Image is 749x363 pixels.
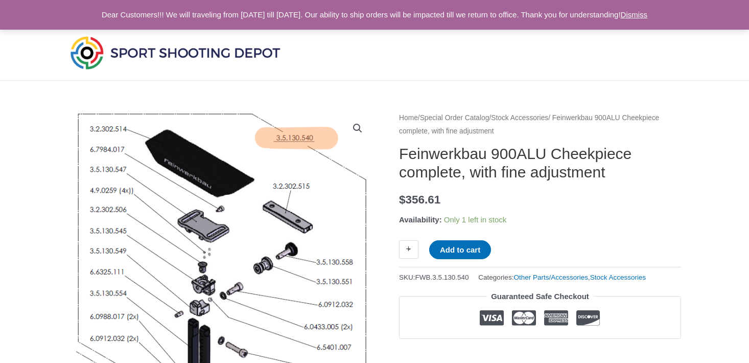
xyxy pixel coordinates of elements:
[420,114,489,122] a: Special Order Catalog
[478,271,646,284] span: Categories: ,
[399,215,442,224] span: Availability:
[399,114,418,122] a: Home
[491,114,548,122] a: Stock Accessories
[415,274,469,281] span: FWB.3.5.130.540
[399,145,681,181] h1: Feinwerkbau 900ALU Cheekpiece complete, with fine adjustment
[513,274,588,281] a: Other Parts/Accessories
[429,240,491,259] button: Add to cart
[487,289,593,304] legend: Guaranteed Safe Checkout
[399,271,469,284] span: SKU:
[444,215,507,224] span: Only 1 left in stock
[621,10,648,19] a: Dismiss
[399,193,406,206] span: $
[399,111,681,138] nav: Breadcrumb
[348,119,367,138] a: View full-screen image gallery
[399,240,418,258] a: +
[68,34,283,72] img: Sport Shooting Depot
[399,193,440,206] bdi: 356.61
[590,274,646,281] a: Stock Accessories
